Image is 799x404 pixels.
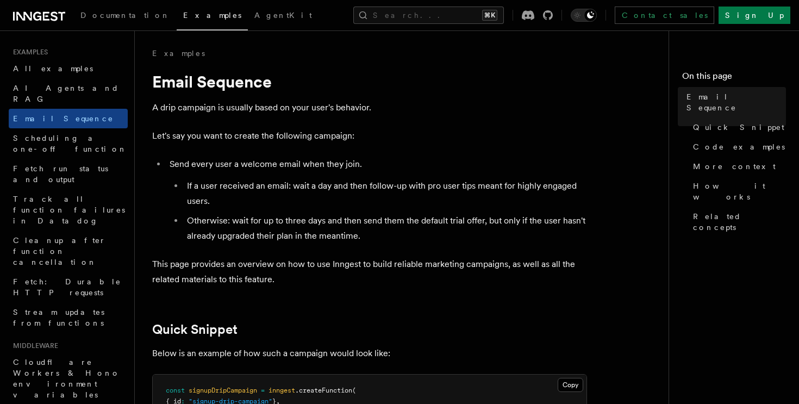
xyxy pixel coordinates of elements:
span: Cleanup after function cancellation [13,236,106,266]
span: Middleware [9,341,58,350]
li: Send every user a welcome email when they join. [166,157,587,244]
a: Quick Snippet [689,117,786,137]
span: Code examples [693,141,785,152]
a: Scheduling a one-off function [9,128,128,159]
a: Examples [177,3,248,30]
span: = [261,387,265,394]
a: Contact sales [615,7,714,24]
a: How it works [689,176,786,207]
a: Email Sequence [9,109,128,128]
a: Track all function failures in Datadog [9,189,128,231]
span: How it works [693,181,786,202]
button: Search...⌘K [353,7,504,24]
a: Examples [152,48,205,59]
a: Sign Up [719,7,790,24]
a: Cleanup after function cancellation [9,231,128,272]
a: Fetch run status and output [9,159,128,189]
a: All examples [9,59,128,78]
span: Fetch run status and output [13,164,108,184]
h4: On this page [682,70,786,87]
span: Stream updates from functions [13,308,104,327]
h1: Email Sequence [152,72,587,91]
span: ( [352,387,356,394]
span: Email Sequence [686,91,786,113]
a: Related concepts [689,207,786,237]
a: AI Agents and RAG [9,78,128,109]
span: All examples [13,64,93,73]
a: Quick Snippet [152,322,238,337]
p: Let's say you want to create the following campaign: [152,128,587,144]
button: Copy [558,378,583,392]
span: Examples [183,11,241,20]
span: Track all function failures in Datadog [13,195,125,225]
span: Examples [9,48,48,57]
span: Documentation [80,11,170,20]
a: Code examples [689,137,786,157]
span: Related concepts [693,211,786,233]
span: AI Agents and RAG [13,84,119,103]
span: const [166,387,185,394]
a: More context [689,157,786,176]
p: A drip campaign is usually based on your user's behavior. [152,100,587,115]
span: Cloudflare Workers & Hono environment variables [13,358,120,399]
li: Otherwise: wait for up to three days and then send them the default trial offer, but only if the ... [184,213,587,244]
span: More context [693,161,776,172]
span: Fetch: Durable HTTP requests [13,277,121,297]
p: Below is an example of how such a campaign would look like: [152,346,587,361]
span: signupDripCampaign [189,387,257,394]
a: AgentKit [248,3,319,29]
a: Stream updates from functions [9,302,128,333]
span: AgentKit [254,11,312,20]
span: .createFunction [295,387,352,394]
kbd: ⌘K [482,10,497,21]
p: This page provides an overview on how to use Inngest to build reliable marketing campaigns, as we... [152,257,587,287]
span: Email Sequence [13,114,114,123]
a: Fetch: Durable HTTP requests [9,272,128,302]
li: If a user received an email: wait a day and then follow-up with pro user tips meant for highly en... [184,178,587,209]
a: Email Sequence [682,87,786,117]
a: Documentation [74,3,177,29]
button: Toggle dark mode [571,9,597,22]
span: inngest [269,387,295,394]
span: Quick Snippet [693,122,784,133]
span: Scheduling a one-off function [13,134,127,153]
